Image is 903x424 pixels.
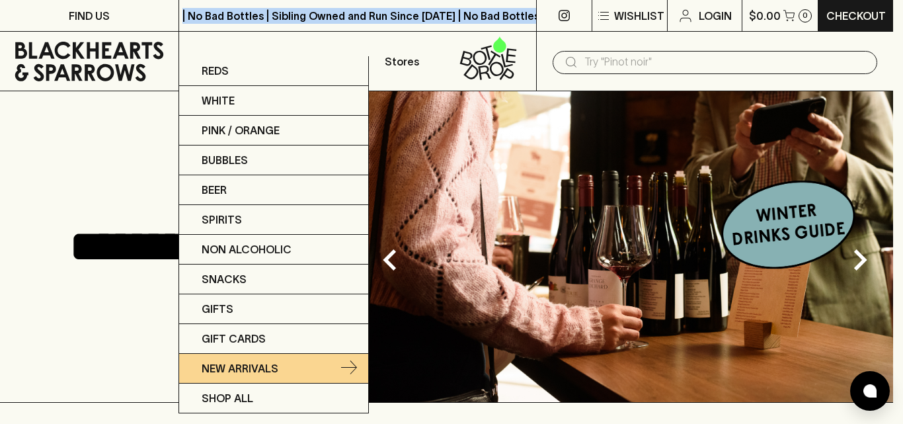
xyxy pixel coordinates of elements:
[179,205,368,235] a: Spirits
[202,122,280,138] p: Pink / Orange
[179,324,368,354] a: Gift Cards
[179,265,368,294] a: Snacks
[202,152,248,168] p: Bubbles
[202,331,266,347] p: Gift Cards
[179,86,368,116] a: White
[179,175,368,205] a: Beer
[202,63,229,79] p: Reds
[179,384,368,413] a: SHOP ALL
[863,384,877,398] img: bubble-icon
[202,182,227,198] p: Beer
[202,390,253,406] p: SHOP ALL
[179,146,368,175] a: Bubbles
[202,212,242,228] p: Spirits
[179,294,368,324] a: Gifts
[179,116,368,146] a: Pink / Orange
[202,360,278,376] p: New Arrivals
[179,56,368,86] a: Reds
[202,301,233,317] p: Gifts
[179,235,368,265] a: Non Alcoholic
[202,93,235,108] p: White
[179,354,368,384] a: New Arrivals
[202,271,247,287] p: Snacks
[202,241,292,257] p: Non Alcoholic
